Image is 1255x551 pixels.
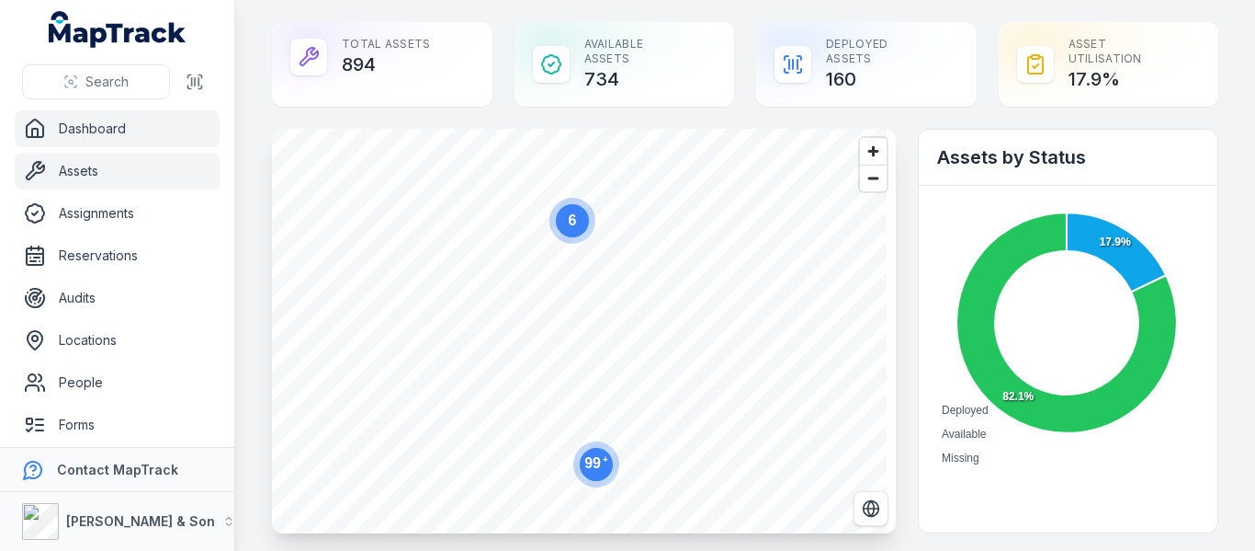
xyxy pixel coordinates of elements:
[942,404,989,417] span: Deployed
[937,144,1199,170] h2: Assets by Status
[15,237,220,274] a: Reservations
[584,454,608,471] text: 99
[15,280,220,316] a: Audits
[569,212,577,228] text: 6
[942,452,979,465] span: Missing
[942,428,986,441] span: Available
[15,195,220,232] a: Assignments
[15,110,220,147] a: Dashboard
[272,129,887,534] canvas: Map
[15,407,220,443] a: Forms
[85,73,129,91] span: Search
[49,11,187,48] a: MapTrack
[860,165,887,191] button: Zoom out
[66,513,215,529] strong: [PERSON_NAME] & Son
[57,462,178,477] strong: Contact MapTrack
[860,138,887,165] button: Zoom in
[854,491,888,526] button: Switch to Satellite View
[15,153,220,189] a: Assets
[603,454,608,465] tspan: +
[22,64,170,99] button: Search
[15,322,220,359] a: Locations
[15,364,220,401] a: People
